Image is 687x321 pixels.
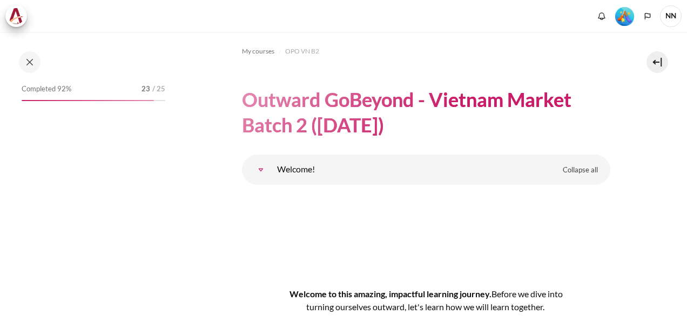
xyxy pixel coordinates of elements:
[142,84,150,95] span: 23
[22,84,71,95] span: Completed 92%
[594,8,610,24] div: Show notification window with no new notifications
[615,6,634,26] div: Level #5
[563,165,598,176] span: Collapse all
[660,5,682,27] span: NN
[9,8,24,24] img: Architeck
[242,87,610,138] h1: Outward GoBeyond - Vietnam Market Batch 2 ([DATE])
[285,46,319,56] span: OPO VN B2
[611,6,638,26] a: Level #5
[242,45,274,58] a: My courses
[242,43,610,60] nav: Navigation bar
[555,161,606,179] a: Collapse all
[5,5,32,27] a: Architeck Architeck
[277,287,576,313] h4: Welcome to this amazing, impactful learning journey.
[250,159,272,180] a: Welcome!
[615,7,634,26] img: Level #5
[152,84,165,95] span: / 25
[285,45,319,58] a: OPO VN B2
[491,289,497,299] span: B
[22,100,154,101] div: 92%
[660,5,682,27] a: User menu
[242,46,274,56] span: My courses
[639,8,656,24] button: Languages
